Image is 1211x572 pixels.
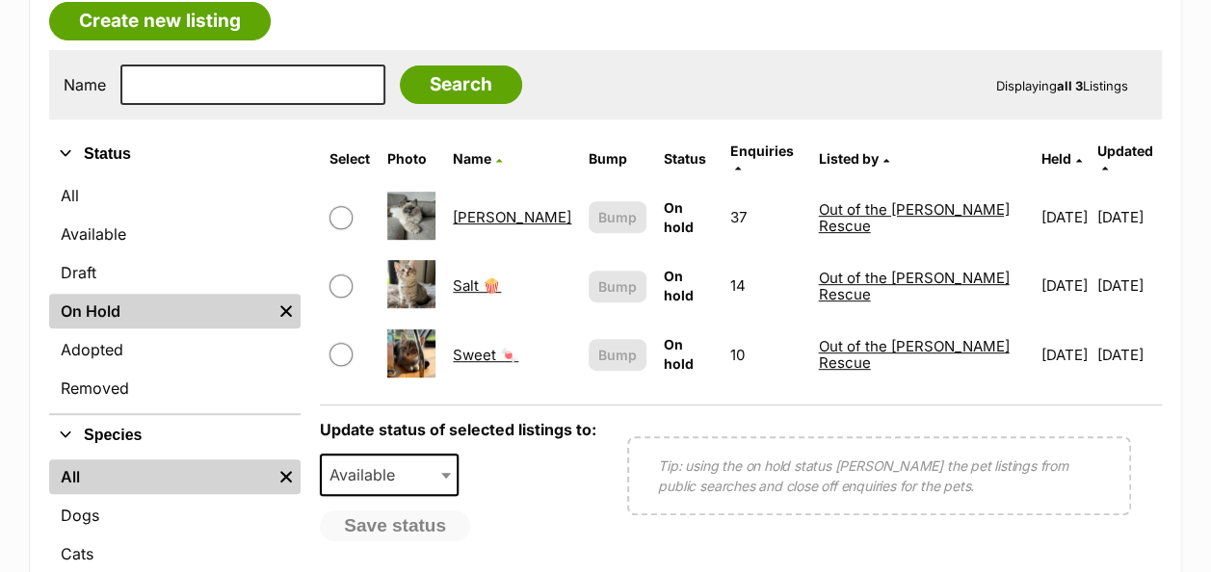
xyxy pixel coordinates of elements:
button: Species [49,423,301,448]
a: [PERSON_NAME] [453,208,571,226]
span: Name [453,150,491,167]
label: Name [64,76,106,93]
span: Updated [1097,143,1153,159]
span: Available [320,454,459,496]
label: Update status of selected listings to: [320,420,596,439]
a: Out of the [PERSON_NAME] Rescue [818,269,1009,303]
a: Out of the [PERSON_NAME] Rescue [818,200,1009,235]
a: All [49,178,301,213]
a: Create new listing [49,2,271,40]
p: Tip: using the on hold status [PERSON_NAME] the pet listings from public searches and close off e... [658,455,1100,496]
span: Listed by [818,150,878,167]
button: Save status [320,510,470,541]
a: Remove filter [272,459,301,494]
span: Bump [598,276,637,297]
td: [DATE] [1034,322,1095,388]
td: 37 [723,184,808,250]
a: Removed [49,371,301,405]
a: Name [453,150,502,167]
td: 10 [723,322,808,388]
a: All [49,459,272,494]
a: Adopted [49,332,301,367]
a: Salt 🍿 [453,276,501,295]
span: Bump [598,207,637,227]
span: On hold [664,268,694,303]
a: Cats [49,536,301,571]
span: On hold [664,336,694,372]
span: Displaying Listings [996,78,1128,93]
td: [DATE] [1097,322,1160,388]
a: Remove filter [272,294,301,328]
button: Bump [589,339,646,371]
td: [DATE] [1034,252,1095,319]
a: Available [49,217,301,251]
button: Bump [589,201,646,233]
a: Updated [1097,143,1153,174]
th: Select [322,136,378,182]
a: Enquiries [730,143,794,174]
td: [DATE] [1097,184,1160,250]
input: Search [400,65,522,104]
button: Bump [589,271,646,302]
span: On hold [664,199,694,235]
span: translation missing: en.admin.listings.index.attributes.enquiries [730,143,794,159]
a: Sweet 🍬 [453,346,518,364]
a: Out of the [PERSON_NAME] Rescue [818,337,1009,372]
button: Status [49,142,301,167]
span: Bump [598,345,637,365]
span: Available [322,461,414,488]
th: Bump [581,136,654,182]
span: Held [1041,150,1071,167]
strong: all 3 [1057,78,1083,93]
a: Listed by [818,150,888,167]
a: Dogs [49,498,301,533]
a: Draft [49,255,301,290]
div: Status [49,174,301,413]
td: 14 [723,252,808,319]
td: [DATE] [1034,184,1095,250]
th: Status [656,136,721,182]
a: On Hold [49,294,272,328]
td: [DATE] [1097,252,1160,319]
a: Held [1041,150,1082,167]
th: Photo [380,136,443,182]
